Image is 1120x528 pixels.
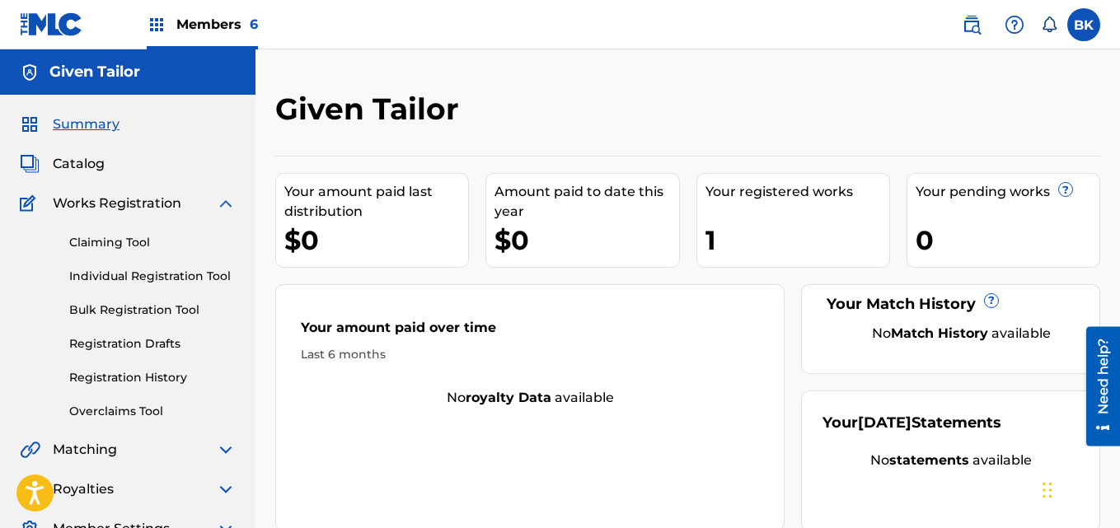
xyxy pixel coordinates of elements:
div: Help [998,8,1031,41]
div: Drag [1043,465,1052,515]
img: Works Registration [20,194,41,213]
span: Catalog [53,154,105,174]
iframe: Resource Center [1074,326,1120,446]
span: ? [985,294,998,307]
div: 0 [916,222,1099,259]
h2: Given Tailor [275,91,467,128]
img: MLC Logo [20,12,83,36]
img: Summary [20,114,40,134]
div: No available [822,451,1079,470]
div: $0 [494,222,678,259]
img: Accounts [20,63,40,82]
span: [DATE] [858,414,911,432]
a: CatalogCatalog [20,154,105,174]
div: Amount paid to date this year [494,182,678,222]
div: Your Statements [822,412,1001,434]
a: Claiming Tool [69,234,236,251]
h5: Given Tailor [49,63,140,82]
span: 6 [250,16,258,32]
a: SummarySummary [20,114,119,134]
img: expand [216,479,236,499]
span: ? [1059,183,1072,196]
img: Top Rightsholders [147,15,166,35]
img: Royalties [20,479,40,499]
div: Need help? [18,12,40,87]
div: Your amount paid over time [301,318,759,346]
img: expand [216,194,236,213]
iframe: Chat Widget [1038,449,1120,528]
a: Public Search [955,8,988,41]
img: Catalog [20,154,40,174]
img: Matching [20,440,40,460]
img: expand [216,440,236,460]
a: Registration Drafts [69,335,236,353]
img: help [1005,15,1024,35]
span: Members [176,15,258,34]
div: User Menu [1067,8,1100,41]
a: Registration History [69,369,236,386]
div: Your Match History [822,293,1079,315]
span: Royalties [53,479,114,499]
div: $0 [284,222,468,259]
strong: royalty data [466,390,551,405]
div: No available [276,388,784,408]
span: Summary [53,114,119,134]
div: Last 6 months [301,346,759,363]
div: Your amount paid last distribution [284,182,468,222]
div: Your registered works [705,182,889,202]
a: Bulk Registration Tool [69,301,236,319]
strong: statements [889,452,969,468]
div: No available [843,324,1079,343]
strong: Match History [891,325,988,341]
span: Works Registration [53,194,181,213]
img: search [962,15,982,35]
div: Your pending works [916,182,1099,202]
a: Overclaims Tool [69,403,236,420]
a: Individual Registration Tool [69,268,236,285]
span: Matching [53,440,117,460]
div: Notifications [1041,16,1057,33]
div: 1 [705,222,889,259]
